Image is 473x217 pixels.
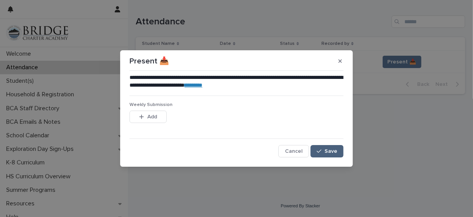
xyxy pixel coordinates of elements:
p: Present 📥 [129,56,169,66]
span: Add [147,114,157,120]
button: Save [311,145,344,157]
span: Cancel [285,149,302,154]
button: Add [129,111,167,123]
button: Cancel [278,145,309,157]
span: Weekly Submission [129,103,173,107]
span: Save [325,149,337,154]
